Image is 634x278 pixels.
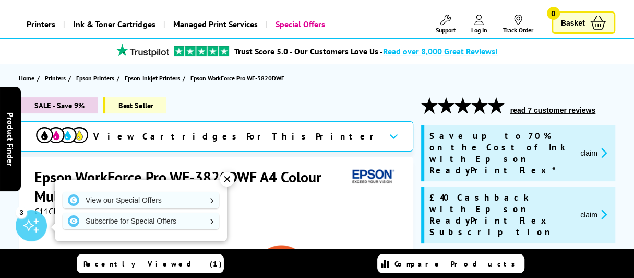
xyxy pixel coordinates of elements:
[77,254,224,273] a: Recently Viewed (1)
[63,213,219,229] a: Subscribe for Special Offers
[429,192,572,238] span: £40 Cashback with Epson ReadyPrint Flex Subscription
[348,167,396,187] img: Epson
[34,167,348,206] h1: Epson WorkForce Pro WF-3820DWF A4 Colour Multifunction Inkjet Printer
[220,172,234,187] div: ✕
[547,7,560,20] span: 0
[577,147,610,159] button: promo-description
[377,254,524,273] a: Compare Products
[577,209,610,221] button: promo-description
[76,73,117,84] a: Epson Printers
[174,46,229,56] img: trustpilot rating
[125,73,182,84] a: Epson Inkjet Printers
[436,26,456,34] span: Support
[552,11,615,34] a: Basket 0
[163,11,265,38] a: Managed Print Services
[76,73,114,84] span: Epson Printers
[19,73,34,84] span: Home
[503,15,533,34] a: Track Order
[383,46,498,56] span: Read over 8,000 Great Reviews!
[234,46,498,56] a: Trust Score 5.0 - Our Customers Love Us -Read over 8,000 Great Reviews!
[63,192,219,209] a: View our Special Offers
[190,73,286,84] a: Epson WorkForce Pro WF-3820DWF
[111,44,174,57] img: trustpilot rating
[93,131,380,142] span: View Cartridges For This Printer
[45,73,68,84] a: Printers
[471,15,487,34] a: Log In
[471,26,487,34] span: Log In
[190,73,284,84] span: Epson WorkForce Pro WF-3820DWF
[73,11,155,38] span: Ink & Toner Cartridges
[125,73,180,84] span: Epson Inkjet Printers
[436,15,456,34] a: Support
[103,97,166,113] span: Best Seller
[19,11,63,38] a: Printers
[19,73,37,84] a: Home
[5,112,16,166] span: Product Finder
[63,11,163,38] a: Ink & Toner Cartridges
[36,127,88,143] img: cmyk-icon.svg
[561,16,585,30] span: Basket
[507,106,599,115] button: read 7 customer reviews
[16,206,27,218] div: 3
[45,73,66,84] span: Printers
[394,259,521,269] span: Compare Products
[429,130,572,176] span: Save up to 70% on the Cost of Ink with Epson ReadyPrint Flex*
[83,259,222,269] span: Recently Viewed (1)
[19,97,98,113] span: SALE - Save 9%
[265,11,332,38] a: Special Offers
[34,206,79,216] span: C11CJ07401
